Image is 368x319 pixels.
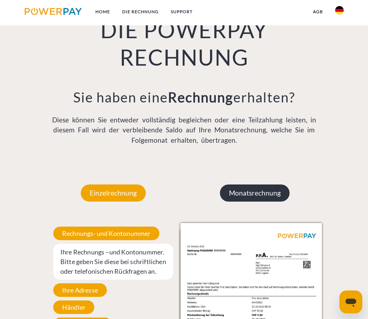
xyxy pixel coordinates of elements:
h1: DIE POWERPAY RECHNUNG [43,16,325,71]
span: Ihre Rechnungs –und Kontonummer. Bitte geben Sie diese bei schriftlichen oder telefonischen Rückf... [53,244,173,280]
img: de [335,6,344,15]
img: logo-powerpay.svg [25,8,82,15]
p: Monatsrechnung [220,184,290,202]
b: Rechnung [168,89,233,105]
a: DIE RECHNUNG [116,5,165,18]
a: Home [89,5,116,18]
h3: Sie haben eine erhalten? [43,89,325,106]
span: Ihre Adresse [53,283,107,297]
p: Diese können Sie entweder vollständig begleichen oder eine Teilzahlung leisten, in diesem Fall wi... [43,115,325,145]
a: SUPPORT [165,5,199,18]
a: agb [307,5,329,18]
span: Händler [53,300,94,314]
iframe: Schaltfläche zum Öffnen des Messaging-Fensters [339,290,362,313]
p: Einzelrechnung [81,184,146,202]
span: Rechnungs- und Kontonummer [53,227,160,240]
